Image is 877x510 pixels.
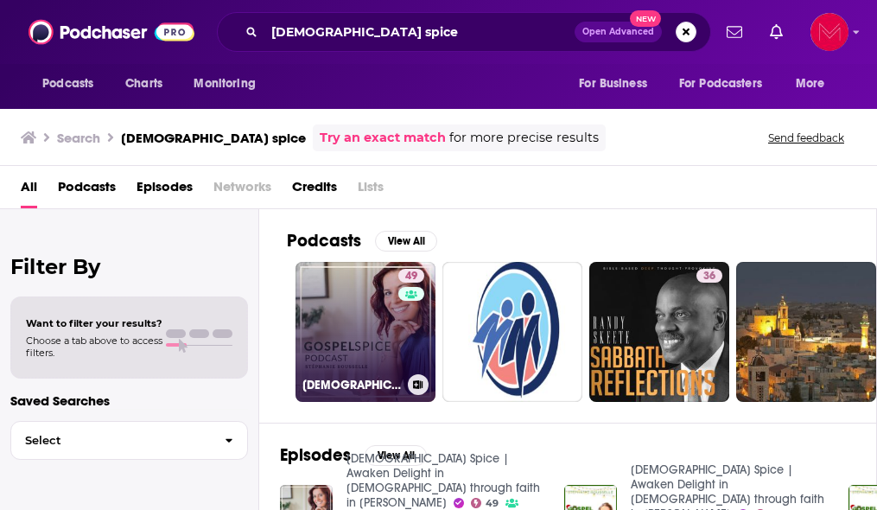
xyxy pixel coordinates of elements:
input: Search podcasts, credits, & more... [264,18,575,46]
span: For Business [579,72,647,96]
a: 49 [471,498,499,508]
a: EpisodesView All [280,444,427,466]
a: Try an exact match [320,128,446,148]
span: Want to filter your results? [26,317,162,329]
button: Select [10,421,248,460]
h3: [DEMOGRAPHIC_DATA] spice [121,130,306,146]
a: Episodes [137,173,193,208]
a: Podcasts [58,173,116,208]
button: Send feedback [763,131,849,145]
div: Search podcasts, credits, & more... [217,12,711,52]
a: 49 [398,269,424,283]
button: View All [365,445,427,466]
span: Podcasts [42,72,93,96]
button: open menu [784,67,847,100]
button: open menu [30,67,116,100]
a: 36 [589,262,729,402]
span: for more precise results [449,128,599,148]
button: open menu [668,67,787,100]
a: Credits [292,173,337,208]
span: 49 [486,500,499,507]
a: 49[DEMOGRAPHIC_DATA] Spice | Awaken Delight in [DEMOGRAPHIC_DATA] through faith in [PERSON_NAME] [296,262,435,402]
span: Networks [213,173,271,208]
span: Choose a tab above to access filters. [26,335,162,359]
span: Open Advanced [582,28,654,36]
h2: Filter By [10,254,248,279]
span: More [796,72,825,96]
span: Select [11,435,211,446]
a: 36 [696,269,722,283]
span: Monitoring [194,72,255,96]
span: Charts [125,72,162,96]
a: Charts [114,67,173,100]
button: open menu [567,67,669,100]
img: User Profile [810,13,848,51]
h3: [DEMOGRAPHIC_DATA] Spice | Awaken Delight in [DEMOGRAPHIC_DATA] through faith in [PERSON_NAME] [302,378,401,392]
h2: Podcasts [287,230,361,252]
span: New [630,10,661,27]
a: PodcastsView All [287,230,437,252]
img: Podchaser - Follow, Share and Rate Podcasts [29,16,194,48]
span: For Podcasters [679,72,762,96]
button: open menu [181,67,277,100]
button: View All [375,231,437,252]
a: Show notifications dropdown [720,17,749,47]
h3: Search [57,130,100,146]
span: Logged in as Pamelamcclure [810,13,848,51]
a: Gospel Spice | Awaken Delight in God through faith in Jesus Christ [346,451,540,510]
span: Lists [358,173,384,208]
button: Open AdvancedNew [575,22,662,42]
span: 49 [405,268,417,285]
h2: Episodes [280,444,351,466]
a: Show notifications dropdown [763,17,790,47]
p: Saved Searches [10,392,248,409]
a: All [21,173,37,208]
button: Show profile menu [810,13,848,51]
span: 36 [703,268,715,285]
